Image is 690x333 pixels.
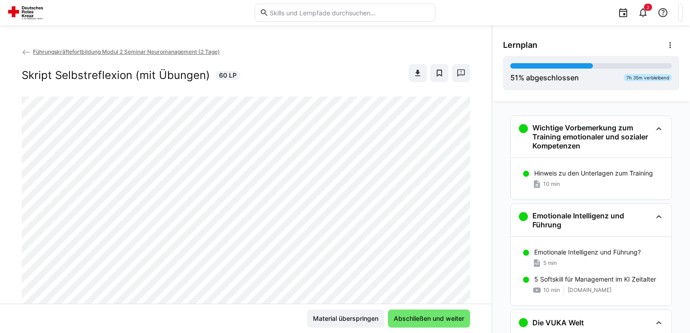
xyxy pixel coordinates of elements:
[307,310,384,328] button: Material überspringen
[543,259,557,267] span: 5 min
[534,248,641,257] p: Emotionale Intelligenz und Führung?
[22,69,210,82] h2: Skript Selbstreflexion (mit Übungen)
[392,314,466,323] span: Abschließen und weiter
[568,287,611,294] span: [DOMAIN_NAME]
[532,123,652,150] h3: Wichtige Vorbemerkung zum Training emotionaler und sozialer Kompetenzen
[312,314,380,323] span: Material überspringen
[534,169,653,178] p: Hinweis zu den Unterlagen zum Training
[33,48,220,55] span: Führungskräftefortbildung Modul 2 Seminar Neuromanagement (2 Tage)
[624,74,672,81] div: 7h 35m verbleibend
[534,275,656,284] p: 5 Softskill für Management im KI Zeitalter
[532,318,584,327] h3: Die VUKA Welt
[510,72,579,83] div: % abgeschlossen
[269,9,430,17] input: Skills und Lernpfade durchsuchen…
[503,40,537,50] span: Lernplan
[388,310,470,328] button: Abschließen und weiter
[647,5,649,10] span: 2
[510,73,518,82] span: 51
[22,48,220,55] a: Führungskräftefortbildung Modul 2 Seminar Neuromanagement (2 Tage)
[219,71,237,80] span: 60 LP
[532,211,652,229] h3: Emotionale Intelligenz und Führung
[543,287,560,294] span: 10 min
[543,180,560,188] span: 10 min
